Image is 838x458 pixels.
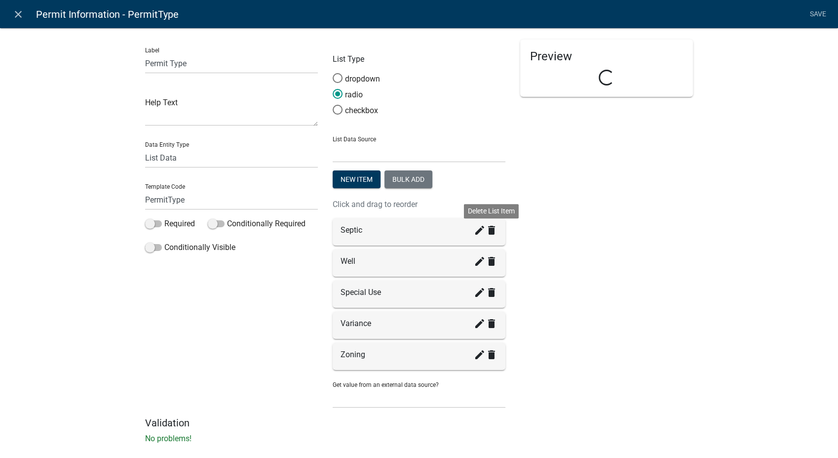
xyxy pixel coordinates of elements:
[341,224,497,236] div: Septic
[208,218,305,230] label: Conditionally Required
[341,349,497,361] div: Zoning
[333,199,505,210] p: Click and drag to reorder
[333,170,381,188] button: New item
[333,73,380,85] label: dropdown
[333,53,505,65] p: List Type
[384,170,432,188] button: Bulk add
[474,318,486,330] i: create
[145,417,693,429] h5: Validation
[36,4,179,24] span: Permit Information - PermitType
[12,8,24,20] i: close
[145,433,693,445] p: No problems!
[464,204,519,218] div: Delete List Item
[486,318,497,330] i: delete
[333,105,378,117] label: checkbox
[341,287,497,298] div: Special Use
[474,287,486,298] i: create
[474,255,486,267] i: create
[474,349,486,361] i: create
[486,349,497,361] i: delete
[486,255,497,267] i: delete
[474,224,486,236] i: create
[341,318,497,330] div: Variance
[341,255,497,267] div: Well
[145,242,235,253] label: Conditionally Visible
[145,218,195,230] label: Required
[486,224,497,236] i: delete
[805,5,830,24] a: Save
[530,49,683,64] h5: Preview
[333,89,363,101] label: radio
[486,287,497,298] i: delete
